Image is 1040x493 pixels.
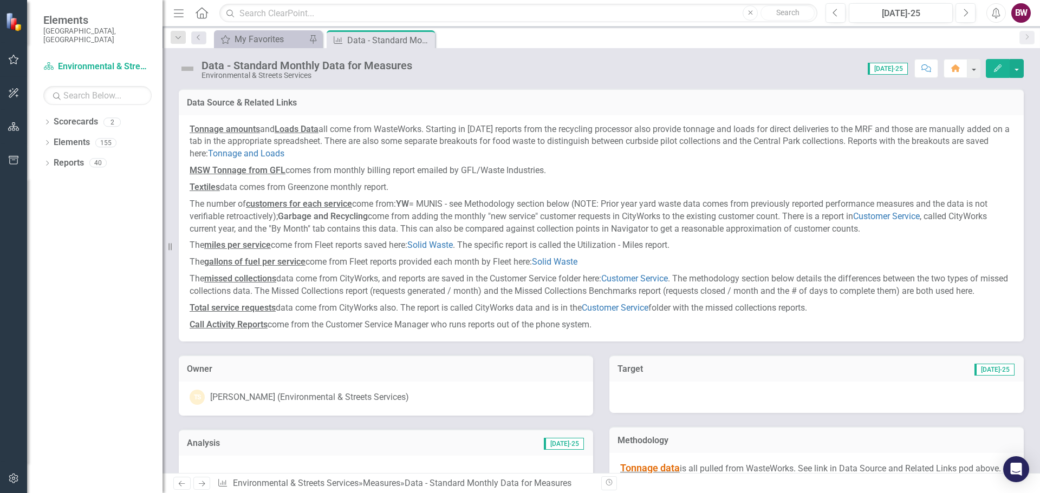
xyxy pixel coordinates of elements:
h3: Methodology [617,436,1016,445]
p: The come from Fleet reports saved here: . The specific report is called the Utilization - Miles r... [190,237,1013,254]
p: is all pulled from WasteWorks. See link in Data Source and Related Links pod above. [620,461,1013,477]
p: The number of come from: = MUNIS - see Methodology section below (NOTE: Prior year yard waste dat... [190,196,1013,238]
u: Tonnage amounts [190,124,260,134]
p: The data come from CityWorks, and reports are saved in the Customer Service folder here: . The me... [190,271,1013,300]
div: [PERSON_NAME] (Environmental & Streets Services) [210,391,409,404]
a: Solid Waste [532,257,577,267]
input: Search Below... [43,86,152,105]
h3: Target [617,364,770,374]
u: Loads Data [275,124,318,134]
h3: Data Source & Related Links [187,98,1016,108]
p: The come from Fleet reports provided each month by Fleet here: [190,254,1013,271]
span: [DATE]-25 [544,438,584,450]
div: [DATE]-25 [853,7,949,20]
u: customers for each service [246,199,352,209]
div: Open Intercom Messenger [1003,456,1029,482]
h3: Analysis [187,438,364,448]
u: miles per service [204,240,271,250]
div: Data - Standard Monthly Data for Measures [405,478,571,488]
span: Tonnage data [620,462,680,474]
u: Call Activity Reports [190,319,268,330]
button: [DATE]-25 [849,3,953,23]
a: Environmental & Streets Services [233,478,359,488]
h3: Owner [187,364,585,374]
span: Elements [43,14,152,27]
span: [DATE]-25 [868,63,908,75]
img: ClearPoint Strategy [5,12,24,31]
p: come from the Customer Service Manager who runs reports out of the phone system. [190,317,1013,331]
button: BW [1011,3,1031,23]
p: data come from CityWorks also. The report is called CityWorks data and is in the folder with the ... [190,300,1013,317]
div: 155 [95,138,116,147]
a: Tonnage and Loads [208,148,284,159]
p: comes from monthly billing report emailed by GFL/Waste Industries. [190,162,1013,179]
u: Textiles [190,182,220,192]
strong: Garbage and Recycling [278,211,368,221]
small: [GEOGRAPHIC_DATA], [GEOGRAPHIC_DATA] [43,27,152,44]
strong: YW [396,199,409,209]
a: Customer Service [601,273,668,284]
a: Reports [54,157,84,169]
div: TS [190,390,205,405]
img: Not Defined [179,60,196,77]
u: missed collections [204,273,276,284]
div: My Favorites [235,32,306,46]
input: Search ClearPoint... [219,4,817,23]
a: Customer Service [582,303,648,313]
div: Data - Standard Monthly Data for Measures [347,34,432,47]
p: data comes from Greenzone monthly report. [190,179,1013,196]
a: Measures [363,478,400,488]
a: Solid Waste [407,240,453,250]
span: [DATE]-25 [974,364,1015,376]
div: Environmental & Streets Services [201,71,412,80]
a: Scorecards [54,116,98,128]
a: My Favorites [217,32,306,46]
div: 2 [103,117,121,127]
div: Data - Standard Monthly Data for Measures [201,60,412,71]
div: » » [217,477,593,490]
a: Environmental & Streets Services [43,61,152,73]
u: Total service requests [190,303,276,313]
u: gallons of fuel per service [204,257,305,267]
span: Search [776,8,799,17]
a: Customer Service [853,211,920,221]
strong: MSW Tonnage from GFL [190,165,285,175]
div: 40 [89,159,107,168]
button: Search [760,5,815,21]
p: and all come from WasteWorks. Starting in [DATE] reports from the recycling processor also provid... [190,123,1013,163]
a: Elements [54,136,90,149]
